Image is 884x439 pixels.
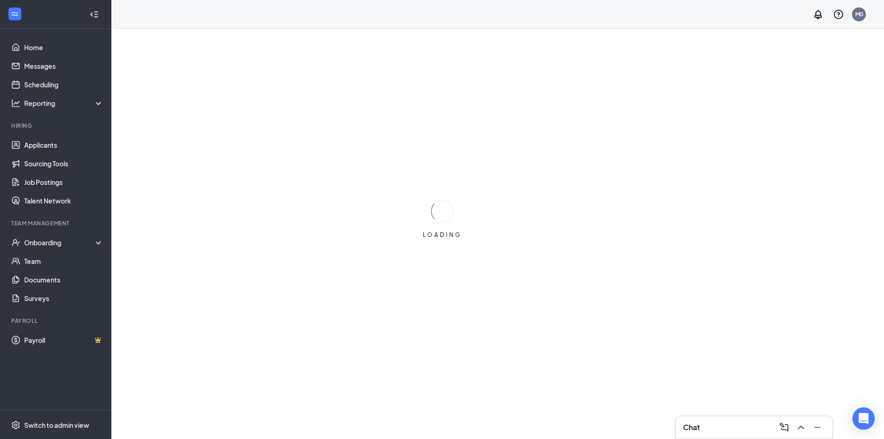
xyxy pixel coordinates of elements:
div: Payroll [11,317,102,325]
svg: QuestionInfo [833,9,844,20]
svg: ComposeMessage [779,422,790,433]
svg: Notifications [813,9,824,20]
a: Documents [24,270,103,289]
div: Switch to admin view [24,420,89,430]
a: Messages [24,57,103,75]
a: Job Postings [24,173,103,191]
div: Onboarding [24,238,96,247]
h3: Chat [683,422,700,432]
a: Scheduling [24,75,103,94]
svg: Minimize [812,422,823,433]
div: Open Intercom Messenger [852,407,875,430]
svg: UserCheck [11,238,20,247]
a: Team [24,252,103,270]
a: Home [24,38,103,57]
a: Talent Network [24,191,103,210]
div: M0 [855,10,863,18]
svg: Analysis [11,98,20,108]
a: Applicants [24,136,103,154]
svg: Collapse [90,10,99,19]
svg: Settings [11,420,20,430]
div: LOADING [419,231,465,239]
a: Sourcing Tools [24,154,103,173]
button: ChevronUp [794,420,808,435]
button: ComposeMessage [777,420,792,435]
div: Team Management [11,219,102,227]
button: Minimize [810,420,825,435]
a: Surveys [24,289,103,308]
div: Hiring [11,122,102,130]
a: PayrollCrown [24,331,103,349]
svg: ChevronUp [795,422,807,433]
svg: WorkstreamLogo [10,9,19,19]
div: Reporting [24,98,104,108]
